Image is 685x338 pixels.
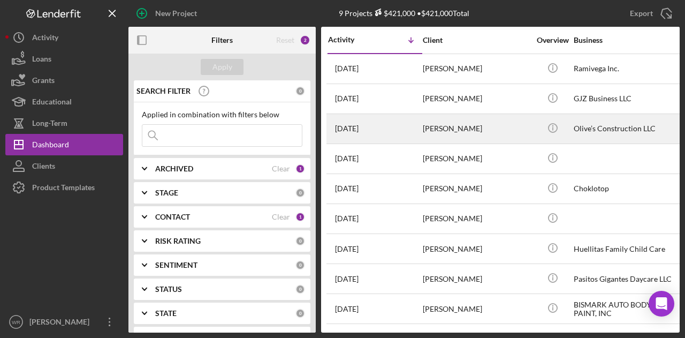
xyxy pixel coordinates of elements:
div: [PERSON_NAME] [423,55,530,83]
div: Choklotop [574,175,681,203]
button: Product Templates [5,177,123,198]
div: Clear [272,164,290,173]
time: 2025-09-30 21:05 [335,94,359,103]
b: STATE [155,309,177,318]
div: Ramivega Inc. [574,55,681,83]
button: Activity [5,27,123,48]
div: 1 [295,164,305,174]
div: Product Templates [32,177,95,201]
div: Long-Term [32,112,67,137]
div: [PERSON_NAME] [423,145,530,173]
button: Loans [5,48,123,70]
button: Apply [201,59,243,75]
div: 1 [295,212,305,222]
div: [PERSON_NAME] [423,265,530,293]
div: [PERSON_NAME] [423,85,530,113]
div: [PERSON_NAME] [27,311,96,335]
b: RISK RATING [155,237,201,245]
div: Activity [32,27,58,51]
time: 2025-09-30 16:53 [335,124,359,133]
time: 2025-09-29 23:53 [335,154,359,163]
div: [PERSON_NAME] [423,235,530,263]
div: Loans [32,48,51,72]
time: 2025-10-01 18:51 [335,64,359,73]
div: 0 [295,188,305,198]
div: Client [423,36,530,44]
div: GJZ Business LLC [574,85,681,113]
div: Grants [32,70,55,94]
div: $421,000 [372,9,415,18]
div: 0 [295,284,305,294]
div: [PERSON_NAME] [423,115,530,143]
div: Dashboard [32,134,69,158]
button: Export [619,3,680,24]
button: WR[PERSON_NAME] [5,311,123,333]
b: CONTACT [155,213,190,221]
button: Grants [5,70,123,91]
b: STAGE [155,189,178,197]
div: Huellitas Family Child Care [574,235,681,263]
button: Dashboard [5,134,123,155]
button: New Project [128,3,208,24]
div: Olive’s Construction LLC [574,115,681,143]
b: STATUS [155,285,182,294]
time: 2025-09-16 03:32 [335,245,359,253]
time: 2025-09-14 21:23 [335,275,359,283]
b: SENTIMENT [155,261,197,269]
div: Business [574,36,681,44]
div: Clear [272,213,290,221]
time: 2025-07-21 02:22 [335,305,359,313]
time: 2025-09-19 20:29 [335,214,359,223]
b: ARCHIVED [155,164,193,173]
div: Open Intercom Messenger [649,291,674,317]
div: Applied in combination with filters below [142,110,302,119]
div: 0 [295,260,305,270]
b: SEARCH FILTER [136,87,191,95]
text: WR [12,319,20,325]
div: [PERSON_NAME] [423,295,530,323]
div: Activity [328,35,375,44]
div: 2 [300,35,310,46]
div: Educational [32,91,72,115]
time: 2025-09-22 18:07 [335,184,359,193]
div: BISMARK AUTO BODY & PAINT, INC [574,295,681,323]
div: 0 [295,86,305,96]
div: [PERSON_NAME] [423,205,530,233]
div: 0 [295,309,305,318]
button: Clients [5,155,123,177]
div: 9 Projects • $421,000 Total [339,9,469,18]
div: New Project [155,3,197,24]
button: Educational [5,91,123,112]
button: Long-Term [5,112,123,134]
div: 0 [295,236,305,246]
div: Export [630,3,653,24]
b: Filters [211,36,233,44]
div: Apply [212,59,232,75]
div: Overview [532,36,573,44]
div: [PERSON_NAME] [423,175,530,203]
div: Reset [276,36,294,44]
div: Clients [32,155,55,179]
div: Pasitos Gigantes Daycare LLC [574,265,681,293]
